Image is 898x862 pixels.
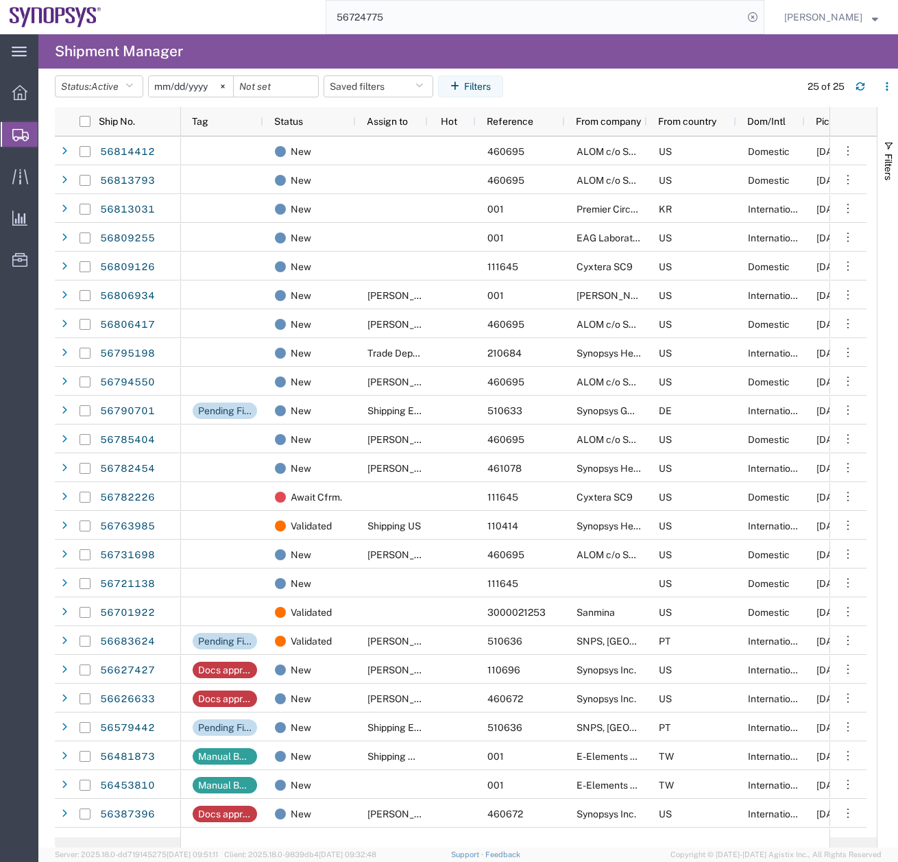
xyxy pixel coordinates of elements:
span: From company [576,116,641,127]
span: 460672 [487,693,523,704]
span: New [291,137,311,166]
span: Synopsys Headquarters USSV [577,463,709,474]
span: PT [659,636,670,647]
span: SNPS, Portugal Unipessoal, Lda. [577,636,778,647]
span: New [291,540,311,569]
div: Manual Booking [198,748,252,765]
span: US [659,434,672,445]
a: 56806417 [99,314,156,336]
a: 56809255 [99,228,156,250]
span: 110414 [487,520,518,531]
span: New [291,195,311,224]
div: Pending Finance Approval [198,403,252,419]
span: Ship No. [99,116,135,127]
span: International [748,348,804,359]
span: 111645 [487,492,518,503]
span: 08/27/2025 [816,809,847,819]
div: Pending Finance Approval [198,633,252,649]
span: ALOM c/o SYNOPSYS [577,549,673,560]
span: SNPS, Portugal Unipessoal, Lda. [577,722,778,733]
span: International [748,809,804,819]
span: Client: 2025.18.0-9839db4 [224,850,376,859]
a: 56701922 [99,602,156,624]
span: Zach Anderson [367,665,446,675]
a: 56782454 [99,458,156,480]
span: 460672 [487,809,523,819]
span: Hot [441,116,457,127]
span: Shipping EMEA [367,722,435,733]
span: 460695 [487,319,524,330]
a: 56387396 [99,804,156,826]
span: Kris Ford [367,434,446,445]
span: Cyxtera SC9 [577,261,633,272]
a: 56763985 [99,516,156,538]
span: 510633 [487,405,522,416]
span: Domestic [748,261,790,272]
span: US [659,290,672,301]
span: Tag [192,116,208,127]
span: International [748,636,804,647]
div: 25 of 25 [808,80,845,94]
span: Domestic [748,319,790,330]
span: ALOM c/o SYNOPSYS [577,434,673,445]
span: 09/16/2025 [816,434,847,445]
span: US [659,146,672,157]
span: 111645 [487,261,518,272]
span: E-Elements Technology Co., Ltd [577,751,716,762]
span: International [748,722,804,733]
span: Javad EMS [577,290,677,301]
span: US [659,665,672,675]
span: 09/19/2025 [816,549,847,560]
span: 460695 [487,146,524,157]
div: Docs approval needed [198,662,252,678]
span: 001 [487,751,504,762]
span: New [291,771,311,800]
span: Domestic [748,146,790,157]
span: E-Elements Technology Co., Ltd [577,780,716,791]
span: Kris Ford [367,549,446,560]
span: New [291,396,311,425]
span: Rachelle Varela [367,636,446,647]
a: 56626633 [99,689,156,710]
a: 56794550 [99,372,156,394]
span: New [291,569,311,598]
span: Domestic [748,376,790,387]
span: US [659,549,672,560]
span: US [659,578,672,589]
span: Status [274,116,303,127]
span: TW [659,780,674,791]
a: 56683624 [99,631,156,653]
button: Saved filters [324,75,433,97]
span: Zach Anderson [784,10,862,25]
span: US [659,348,672,359]
span: US [659,319,672,330]
span: Validated [291,828,332,857]
span: Validated [291,512,332,540]
span: New [291,224,311,252]
span: Validated [291,598,332,627]
a: 56814412 [99,141,156,163]
button: Status:Active [55,75,143,97]
span: Domestic [748,549,790,560]
span: 210684 [487,348,522,359]
span: PT [659,722,670,733]
span: 001 [487,232,504,243]
span: New [291,656,311,684]
span: Synopsys Headquarters USSV [577,348,709,359]
a: 56806934 [99,285,156,307]
span: 09/11/2025 [816,492,847,503]
span: 001 [487,780,504,791]
span: US [659,492,672,503]
input: Not set [149,76,233,97]
span: Domestic [748,492,790,503]
input: Search for shipment number, reference number [326,1,743,34]
span: Filters [883,154,894,180]
h4: Shipment Manager [55,34,183,69]
span: Synopsys Inc. [577,693,636,704]
span: Validated [291,627,332,656]
span: New [291,425,311,454]
span: 09/11/2025 [816,520,847,531]
span: Cyxtera SC9 [577,492,633,503]
span: 09/05/2025 [816,578,847,589]
span: 460695 [487,434,524,445]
